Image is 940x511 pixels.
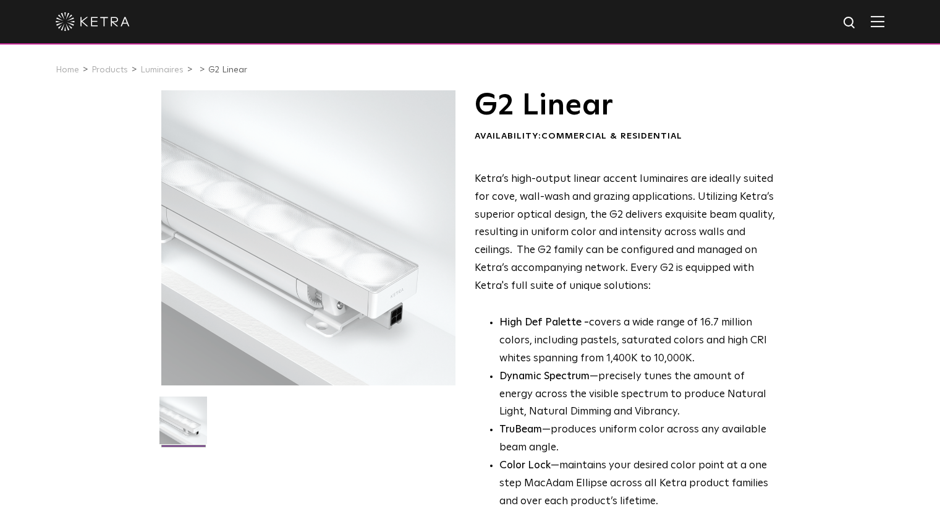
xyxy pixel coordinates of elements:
[871,15,884,27] img: Hamburger%20Nav.svg
[140,66,184,74] a: Luminaires
[499,457,776,511] li: —maintains your desired color point at a one step MacAdam Ellipse across all Ketra product famili...
[499,460,551,471] strong: Color Lock
[56,66,79,74] a: Home
[499,424,542,435] strong: TruBeam
[475,90,776,121] h1: G2 Linear
[499,317,589,328] strong: High Def Palette -
[208,66,247,74] a: G2 Linear
[499,314,776,368] p: covers a wide range of 16.7 million colors, including pastels, saturated colors and high CRI whit...
[842,15,858,31] img: search icon
[475,171,776,296] p: Ketra’s high-output linear accent luminaires are ideally suited for cove, wall-wash and grazing a...
[541,132,682,140] span: Commercial & Residential
[56,12,130,31] img: ketra-logo-2019-white
[499,368,776,422] li: —precisely tunes the amount of energy across the visible spectrum to produce Natural Light, Natur...
[475,131,776,143] div: Availability:
[499,421,776,457] li: —produces uniform color across any available beam angle.
[159,397,207,453] img: G2-Linear-2021-Web-Square
[91,66,128,74] a: Products
[499,371,590,382] strong: Dynamic Spectrum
